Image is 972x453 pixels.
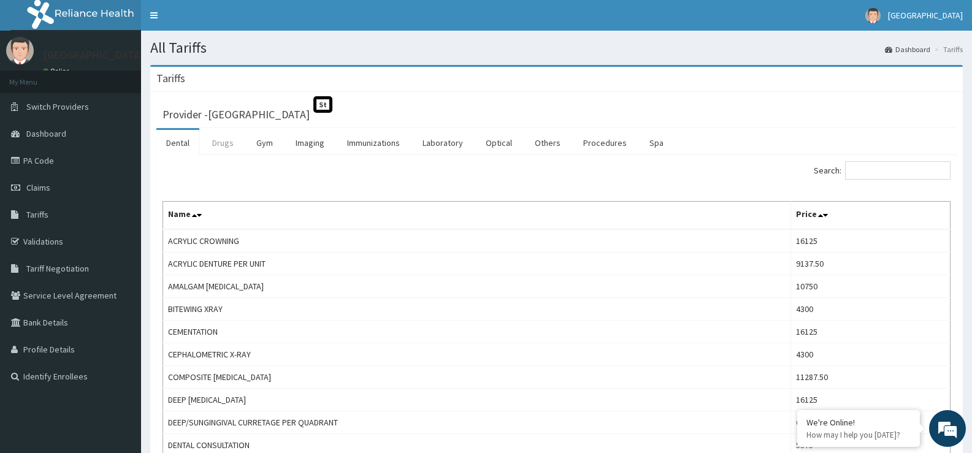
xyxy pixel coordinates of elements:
td: 9137.50 [790,253,950,275]
td: DEEP/SUNGINGIVAL CURRETAGE PER QUADRANT [163,411,791,434]
span: Switch Providers [26,101,89,112]
a: Spa [640,130,673,156]
a: Laboratory [413,130,473,156]
img: User Image [6,37,34,64]
td: 4300 [790,343,950,366]
td: COMPOSITE [MEDICAL_DATA] [163,366,791,389]
a: Optical [476,130,522,156]
td: CEPHALOMETRIC X-RAY [163,343,791,366]
input: Search: [845,161,951,180]
span: Tariffs [26,209,48,220]
td: 10750 [790,275,950,298]
a: Imaging [286,130,334,156]
span: Claims [26,182,50,193]
li: Tariffs [932,44,963,55]
label: Search: [814,161,951,180]
h1: All Tariffs [150,40,963,56]
p: How may I help you today? [806,430,911,440]
a: Procedures [573,130,637,156]
span: [GEOGRAPHIC_DATA] [888,10,963,21]
td: BITEWING XRAY [163,298,791,321]
td: DEEP [MEDICAL_DATA] [163,389,791,411]
td: ACRYLIC DENTURE PER UNIT [163,253,791,275]
td: 6450 [790,411,950,434]
th: Price [790,202,950,230]
h3: Provider - [GEOGRAPHIC_DATA] [163,109,310,120]
div: We're Online! [806,417,911,428]
a: Drugs [202,130,243,156]
p: [GEOGRAPHIC_DATA] [43,50,144,61]
td: 16125 [790,229,950,253]
a: Online [43,67,72,75]
th: Name [163,202,791,230]
span: St [313,96,332,113]
td: AMALGAM [MEDICAL_DATA] [163,275,791,298]
span: Dashboard [26,128,66,139]
td: CEMENTATION [163,321,791,343]
td: ACRYLIC CROWNING [163,229,791,253]
td: 4300 [790,298,950,321]
td: 16125 [790,389,950,411]
img: User Image [865,8,881,23]
td: 16125 [790,321,950,343]
a: Others [525,130,570,156]
td: 11287.50 [790,366,950,389]
a: Dashboard [885,44,930,55]
span: Tariff Negotiation [26,263,89,274]
a: Gym [247,130,283,156]
a: Immunizations [337,130,410,156]
h3: Tariffs [156,73,185,84]
a: Dental [156,130,199,156]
